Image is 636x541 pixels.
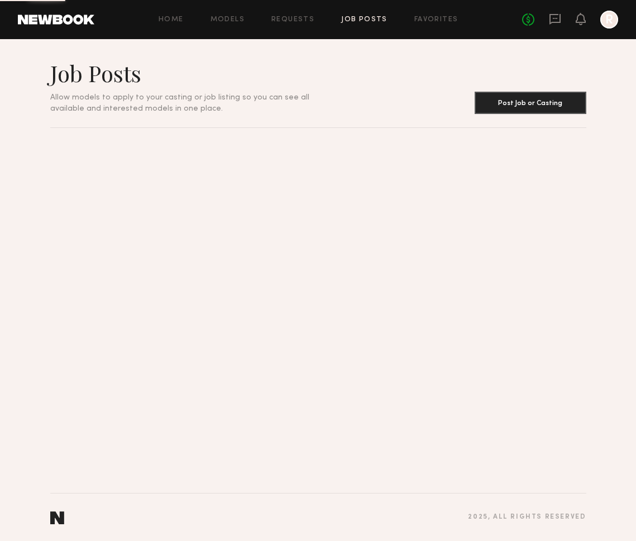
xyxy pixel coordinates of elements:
[159,16,184,23] a: Home
[468,514,586,521] div: 2025 , all rights reserved
[271,16,314,23] a: Requests
[414,16,458,23] a: Favorites
[211,16,245,23] a: Models
[50,94,309,112] span: Allow models to apply to your casting or job listing so you can see all available and interested ...
[341,16,388,23] a: Job Posts
[475,92,586,114] button: Post Job or Casting
[600,11,618,29] a: R
[50,59,336,87] h1: Job Posts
